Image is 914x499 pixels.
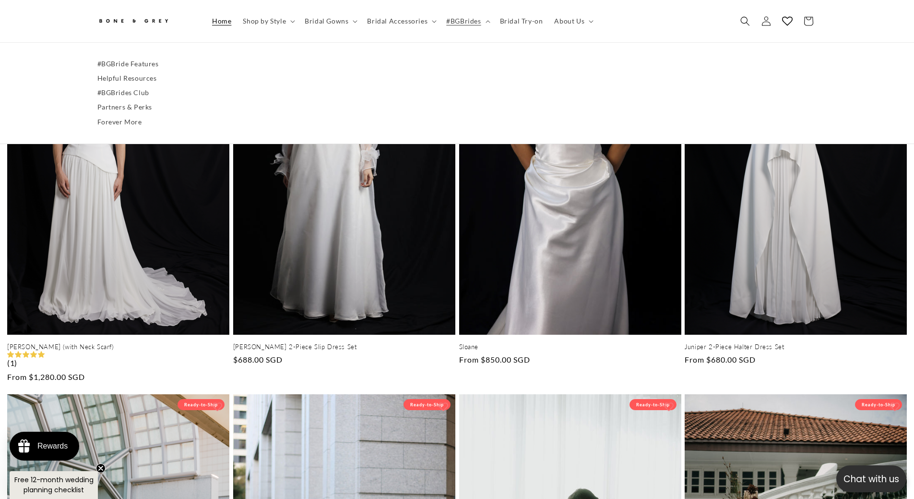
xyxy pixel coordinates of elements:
[243,17,286,25] span: Shop by Style
[685,343,907,351] a: Juniper 2-Piece Halter Dress Set
[367,17,427,25] span: Bridal Accessories
[97,115,817,129] a: Forever More
[548,11,597,31] summary: About Us
[361,11,440,31] summary: Bridal Accessories
[885,397,904,416] button: Add to wishlist
[206,11,237,31] a: Home
[440,11,494,31] summary: #BGBrides
[836,465,906,492] button: Open chatbox
[94,10,197,33] a: Bone and Grey Bridal
[233,343,455,351] a: [PERSON_NAME] 2-Piece Slip Dress Set
[37,442,68,450] div: Rewards
[446,17,481,25] span: #BGBrides
[97,57,817,71] a: #BGBride Features
[500,17,543,25] span: Bridal Try-on
[659,397,678,416] button: Add to wishlist
[554,17,584,25] span: About Us
[14,475,94,495] span: Free 12-month wedding planning checklist
[97,71,817,85] a: Helpful Resources
[305,17,348,25] span: Bridal Gowns
[10,471,98,499] div: Free 12-month wedding planning checklistClose teaser
[97,85,817,100] a: #BGBrides Club
[96,463,106,473] button: Close teaser
[459,343,681,351] a: Sloane
[434,397,453,416] button: Add to wishlist
[208,397,227,416] button: Add to wishlist
[494,11,549,31] a: Bridal Try-on
[212,17,231,25] span: Home
[299,11,361,31] summary: Bridal Gowns
[7,343,229,351] a: [PERSON_NAME] (with Neck Scarf)
[836,472,906,486] p: Chat with us
[237,11,299,31] summary: Shop by Style
[97,13,169,29] img: Bone and Grey Bridal
[735,11,756,32] summary: Search
[97,100,817,115] a: Partners & Perks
